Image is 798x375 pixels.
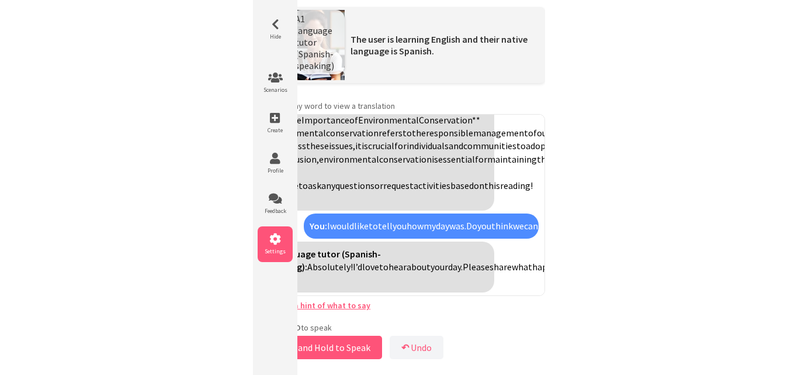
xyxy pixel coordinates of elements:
[532,261,574,273] span: happened!
[438,153,475,165] span: essential
[351,33,528,57] span: The user is learning English and their native language is Spanish.
[487,153,537,165] span: maintaining
[394,140,407,152] span: for
[319,153,379,165] span: environmental
[431,261,448,273] span: your
[349,114,358,126] span: of
[329,140,355,152] span: issues,
[537,153,551,165] span: the
[258,207,293,215] span: Feedback
[355,140,362,152] span: it
[403,127,412,139] span: to
[374,180,383,191] span: or
[491,220,513,232] span: think
[321,180,335,191] span: any
[500,180,533,191] span: reading!
[358,114,419,126] span: Environmental
[393,220,407,232] span: you
[362,261,379,273] span: love
[383,180,414,191] span: request
[253,101,545,111] p: any word to view a translation
[449,140,463,152] span: and
[390,336,443,359] button: ↶Undo
[473,127,528,139] span: management
[354,220,369,232] span: like
[362,140,368,152] span: is
[259,242,494,293] div: Click to translate
[463,140,516,152] span: communities
[516,140,526,152] span: to
[379,127,403,139] span: refers
[412,127,426,139] span: the
[407,220,424,232] span: how
[407,140,449,152] span: individuals
[379,261,388,273] span: to
[463,261,490,273] span: Please
[253,336,382,359] button: Press and Hold to Speak
[475,153,487,165] span: for
[484,180,500,191] span: this
[253,300,370,311] a: Stuck? Get a hint of what to say
[401,342,409,353] b: ↶
[432,153,438,165] span: is
[537,127,550,139] span: our
[513,220,524,232] span: we
[379,153,432,165] span: conservation
[335,180,374,191] span: questions
[353,261,362,273] span: I’d
[301,114,349,126] span: Importance
[253,322,545,333] p: Press & to speak
[308,180,321,191] span: ask
[450,180,474,191] span: based
[258,167,293,174] span: Profile
[426,127,473,139] span: responsible
[310,220,327,232] strong: You:
[526,140,550,152] span: adopt
[524,220,538,232] span: can
[474,180,484,191] span: on
[414,180,450,191] span: activities
[265,248,381,273] strong: A1 language tutor (Spanish-speaking):
[304,214,539,238] div: Click to translate
[326,127,379,139] span: conservation
[295,13,334,71] span: A1 language tutor (Spanish-speaking)
[259,81,494,211] div: Click to translate
[490,261,512,273] span: share
[258,247,293,255] span: Settings
[538,220,549,232] span: go
[368,140,394,152] span: crucial
[512,261,532,273] span: what
[378,220,393,232] span: tell
[258,33,293,40] span: Hide
[258,126,293,134] span: Create
[407,261,431,273] span: about
[306,140,329,152] span: these
[369,220,378,232] span: to
[424,220,436,232] span: my
[299,180,308,191] span: to
[449,220,466,232] span: was.
[307,261,353,273] span: Absolutely!
[388,261,407,273] span: hear
[258,86,293,94] span: Scenarios
[528,127,537,139] span: of
[436,220,449,232] span: day
[466,220,477,232] span: Do
[327,220,330,232] span: I
[330,220,354,232] span: would
[448,261,463,273] span: day.
[477,220,491,232] span: you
